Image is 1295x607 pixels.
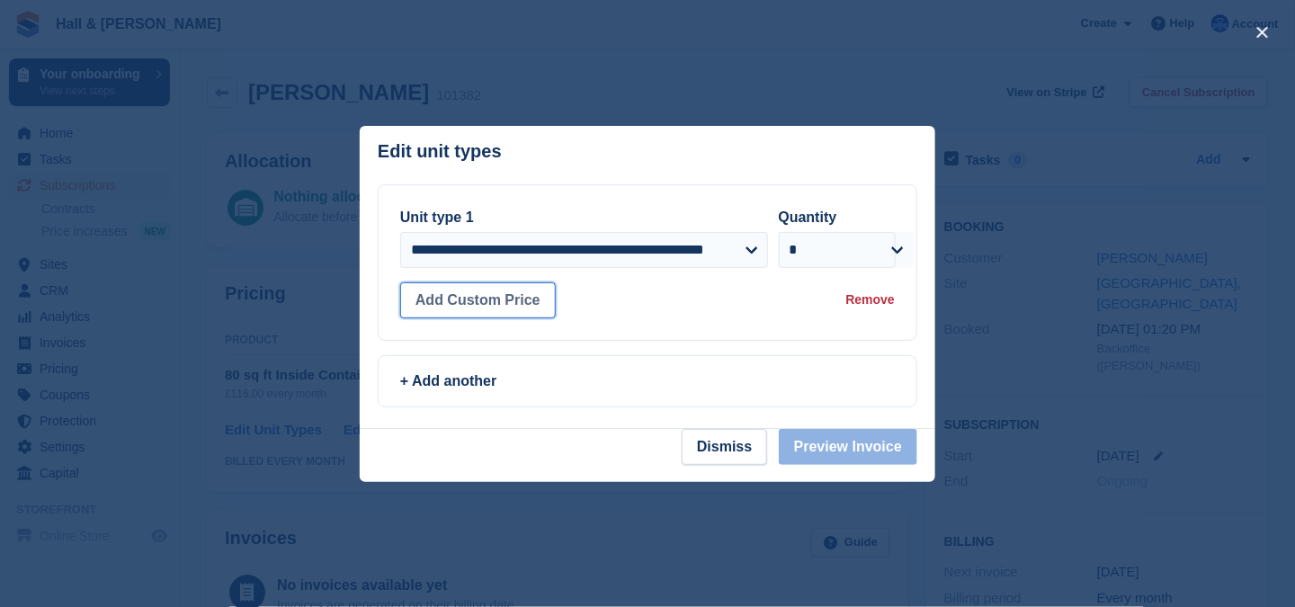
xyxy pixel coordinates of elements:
[378,141,502,162] p: Edit unit types
[400,282,556,318] button: Add Custom Price
[1248,18,1277,47] button: close
[682,429,767,465] button: Dismiss
[400,370,895,392] div: + Add another
[846,290,895,309] div: Remove
[779,210,837,225] label: Quantity
[400,210,474,225] label: Unit type 1
[378,355,917,407] a: + Add another
[779,429,917,465] button: Preview Invoice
